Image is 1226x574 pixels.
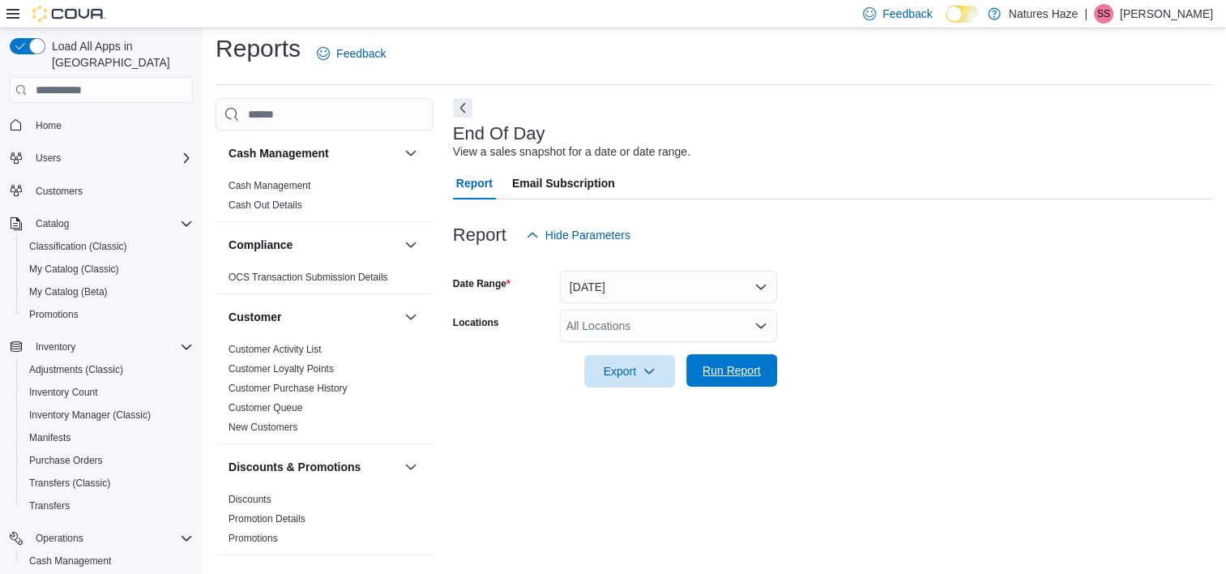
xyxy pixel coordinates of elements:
[23,383,193,402] span: Inventory Count
[36,532,83,545] span: Operations
[29,555,111,568] span: Cash Management
[23,428,77,448] a: Manifests
[29,409,151,422] span: Inventory Manager (Classic)
[229,145,398,161] button: Cash Management
[3,113,199,136] button: Home
[229,362,334,375] span: Customer Loyalty Points
[216,268,434,293] div: Compliance
[946,6,980,23] input: Dark Mode
[229,383,348,394] a: Customer Purchase History
[23,305,193,324] span: Promotions
[23,405,157,425] a: Inventory Manager (Classic)
[23,360,193,379] span: Adjustments (Classic)
[29,477,110,490] span: Transfers (Classic)
[453,225,506,245] h3: Report
[1097,4,1110,24] span: SS
[29,214,193,233] span: Catalog
[229,272,388,283] a: OCS Transaction Submission Details
[3,527,199,550] button: Operations
[703,362,761,379] span: Run Report
[229,459,398,475] button: Discounts & Promotions
[29,337,193,357] span: Inventory
[229,237,293,253] h3: Compliance
[23,451,109,470] a: Purchase Orders
[1084,4,1087,24] p: |
[29,386,98,399] span: Inventory Count
[216,490,434,555] div: Discounts & Promotions
[16,235,199,258] button: Classification (Classic)
[216,176,434,221] div: Cash Management
[229,237,398,253] button: Compliance
[23,259,126,279] a: My Catalog (Classic)
[3,212,199,235] button: Catalog
[229,459,361,475] h3: Discounts & Promotions
[23,496,193,516] span: Transfers
[23,473,117,493] a: Transfers (Classic)
[453,277,510,290] label: Date Range
[36,152,61,165] span: Users
[686,354,777,387] button: Run Report
[229,343,322,356] span: Customer Activity List
[23,428,193,448] span: Manifests
[229,401,302,414] span: Customer Queue
[16,495,199,517] button: Transfers
[3,179,199,203] button: Customers
[229,494,271,505] a: Discounts
[23,305,85,324] a: Promotions
[229,179,310,192] span: Cash Management
[229,145,329,161] h3: Cash Management
[23,282,193,302] span: My Catalog (Beta)
[29,148,67,168] button: Users
[29,214,75,233] button: Catalog
[1009,4,1079,24] p: Natures Haze
[23,360,130,379] a: Adjustments (Classic)
[29,363,123,376] span: Adjustments (Classic)
[584,355,675,388] button: Export
[229,493,271,506] span: Discounts
[29,529,90,548] button: Operations
[229,309,281,325] h3: Customer
[519,219,637,251] button: Hide Parameters
[29,240,127,253] span: Classification (Classic)
[29,529,193,548] span: Operations
[310,37,392,70] a: Feedback
[336,45,386,62] span: Feedback
[36,119,62,132] span: Home
[3,336,199,358] button: Inventory
[32,6,105,22] img: Cova
[29,454,103,467] span: Purchase Orders
[560,271,777,303] button: [DATE]
[453,316,499,329] label: Locations
[229,512,305,525] span: Promotion Details
[216,340,434,443] div: Customer
[229,199,302,211] a: Cash Out Details
[229,344,322,355] a: Customer Activity List
[216,32,301,65] h1: Reports
[512,167,615,199] span: Email Subscription
[229,309,398,325] button: Customer
[23,259,193,279] span: My Catalog (Classic)
[229,382,348,395] span: Customer Purchase History
[23,282,114,302] a: My Catalog (Beta)
[229,422,297,433] a: New Customers
[229,533,278,544] a: Promotions
[1120,4,1213,24] p: [PERSON_NAME]
[36,341,75,353] span: Inventory
[36,217,69,230] span: Catalog
[29,182,89,201] a: Customers
[229,513,305,525] a: Promotion Details
[45,38,193,71] span: Load All Apps in [GEOGRAPHIC_DATA]
[23,496,76,516] a: Transfers
[401,307,421,327] button: Customer
[229,271,388,284] span: OCS Transaction Submission Details
[29,431,70,444] span: Manifests
[23,473,193,493] span: Transfers (Classic)
[29,181,193,201] span: Customers
[16,258,199,281] button: My Catalog (Classic)
[401,457,421,477] button: Discounts & Promotions
[16,426,199,449] button: Manifests
[453,143,690,161] div: View a sales snapshot for a date or date range.
[29,116,68,135] a: Home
